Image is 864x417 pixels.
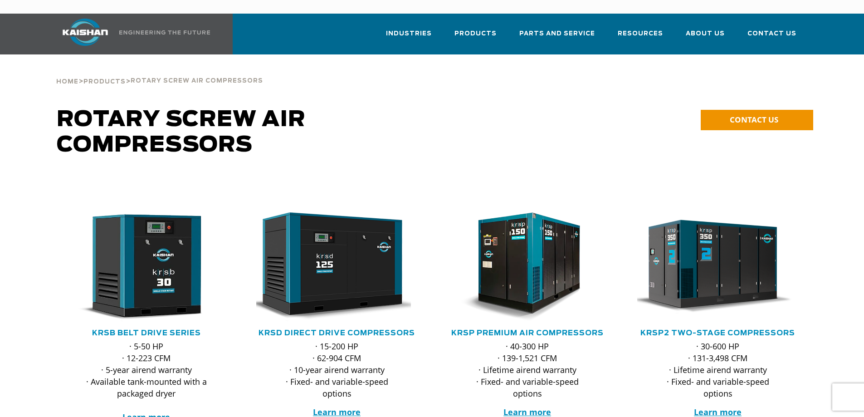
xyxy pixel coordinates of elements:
[83,79,126,85] span: Products
[131,78,263,84] span: Rotary Screw Air Compressors
[640,329,795,337] a: KRSP2 Two-Stage Compressors
[701,110,813,130] a: CONTACT US
[730,114,778,125] span: CONTACT US
[259,329,415,337] a: KRSD Direct Drive Compressors
[440,212,601,321] img: krsp150
[56,77,78,85] a: Home
[66,212,227,321] div: krsb30
[519,29,595,39] span: Parts and Service
[119,30,210,34] img: Engineering the future
[618,29,663,39] span: Resources
[386,22,432,53] a: Industries
[465,340,590,399] p: · 40-300 HP · 139-1,521 CFM · Lifetime airend warranty · Fixed- and variable-speed options
[451,329,604,337] a: KRSP Premium Air Compressors
[637,212,799,321] div: krsp350
[56,54,263,89] div: > >
[51,19,119,46] img: kaishan logo
[454,29,497,39] span: Products
[454,22,497,53] a: Products
[519,22,595,53] a: Parts and Service
[386,29,432,39] span: Industries
[256,212,418,321] div: krsd125
[618,22,663,53] a: Resources
[655,340,781,399] p: · 30-600 HP · 131-3,498 CFM · Lifetime airend warranty · Fixed- and variable-speed options
[56,79,78,85] span: Home
[747,22,796,53] a: Contact Us
[686,22,725,53] a: About Us
[51,14,212,54] a: Kaishan USA
[447,212,608,321] div: krsp150
[686,29,725,39] span: About Us
[630,212,792,321] img: krsp350
[249,212,411,321] img: krsd125
[83,77,126,85] a: Products
[59,212,220,321] img: krsb30
[57,109,306,156] span: Rotary Screw Air Compressors
[747,29,796,39] span: Contact Us
[92,329,201,337] a: KRSB Belt Drive Series
[274,340,400,399] p: · 15-200 HP · 62-904 CFM · 10-year airend warranty · Fixed- and variable-speed options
